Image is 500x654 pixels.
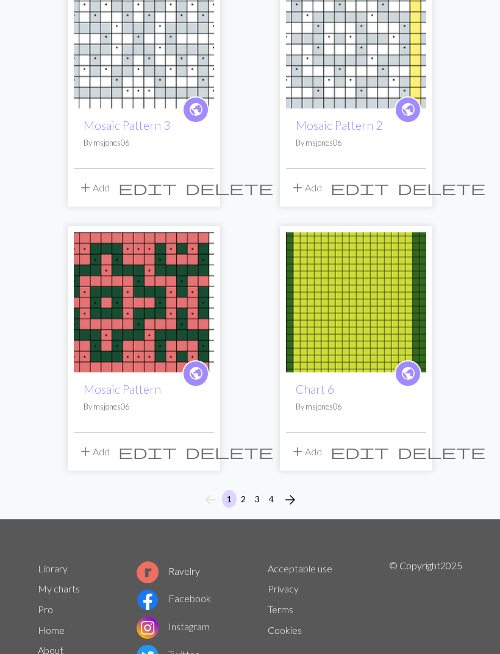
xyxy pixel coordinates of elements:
[84,118,170,132] a: Mosaic Pattern 3
[118,180,177,195] i: Edit
[74,176,114,199] button: Add
[326,440,393,463] button: Edit
[296,382,334,396] a: Chart 6
[250,490,265,508] button: 3
[268,563,332,574] a: Acceptable use
[38,624,65,636] a: Home
[296,401,416,413] p: By msjones06
[283,492,298,507] i: Next
[188,364,204,383] span: public
[290,179,305,196] span: add
[185,443,273,460] span: delete
[198,490,302,510] nav: Page navigation
[84,382,161,396] a: Mosaic Pattern
[182,360,209,387] a: public
[268,603,293,615] a: Terms
[278,490,302,510] button: Next
[78,443,93,460] span: add
[286,440,326,463] button: Add
[222,490,237,508] button: 1
[74,232,214,372] img: Mosaic Pattern
[330,179,389,196] span: edit
[268,624,302,636] a: Cookies
[118,443,177,460] span: edit
[84,137,204,149] p: By msjones06
[395,96,421,123] a: public
[74,440,114,463] button: Add
[84,401,204,413] p: By msjones06
[188,98,204,122] i: public
[401,98,416,122] i: public
[185,179,273,196] span: delete
[74,31,214,43] a: Mosaic Pattern 3
[330,180,389,195] i: Edit
[137,561,159,583] img: Ravelry logo
[137,592,211,604] a: Facebook
[38,583,80,594] a: My charts
[290,443,305,460] span: add
[114,176,181,199] button: Edit
[283,491,298,508] span: arrow_forward
[114,440,181,463] button: Edit
[296,118,382,132] a: Mosaic Pattern 2
[188,361,204,386] i: public
[181,440,277,463] button: Delete
[398,443,485,460] span: delete
[38,603,53,615] a: Pro
[38,563,68,574] a: Library
[78,179,93,196] span: add
[330,443,389,460] span: edit
[74,295,214,307] a: Mosaic Pattern
[286,31,426,43] a: Mosaic Pattern 2
[118,444,177,459] i: Edit
[401,364,416,383] span: public
[286,232,426,372] img: Chart 6
[296,137,416,149] p: By msjones06
[188,100,204,119] span: public
[236,490,251,508] button: 2
[393,440,490,463] button: Delete
[118,179,177,196] span: edit
[398,179,485,196] span: delete
[137,565,200,577] a: Ravelry
[330,444,389,459] i: Edit
[268,583,299,594] a: Privacy
[181,176,277,199] button: Delete
[326,176,393,199] button: Edit
[401,100,416,119] span: public
[137,617,159,639] img: Instagram logo
[286,295,426,307] a: Chart 6
[137,589,159,611] img: Facebook logo
[286,176,326,199] button: Add
[401,361,416,386] i: public
[264,490,279,508] button: 4
[182,96,209,123] a: public
[395,360,421,387] a: public
[393,176,490,199] button: Delete
[137,620,210,632] a: Instagram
